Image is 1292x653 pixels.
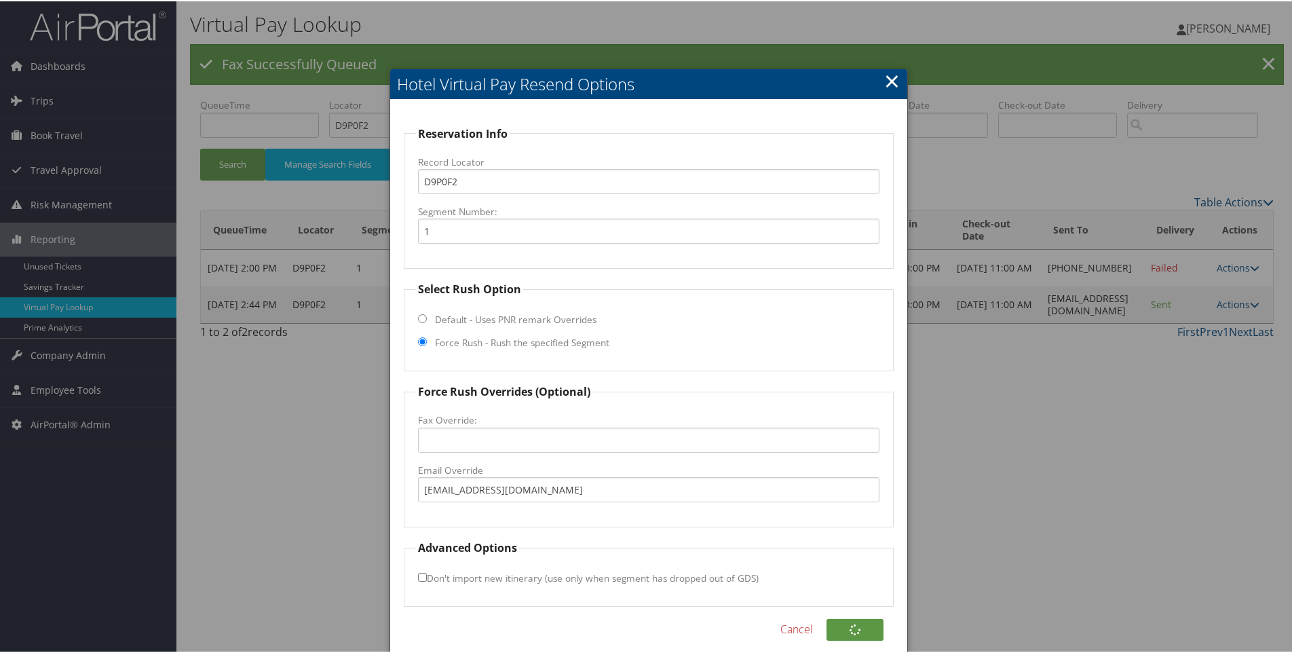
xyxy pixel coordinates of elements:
a: Close [884,66,900,93]
label: Don't import new itinerary (use only when segment has dropped out of GDS) [418,564,759,589]
legend: Select Rush Option [416,280,523,296]
label: Fax Override: [418,412,880,426]
label: Force Rush - Rush the specified Segment [435,335,609,348]
label: Record Locator [418,154,880,168]
a: Cancel [780,620,813,636]
label: Default - Uses PNR remark Overrides [435,312,596,325]
h2: Hotel Virtual Pay Resend Options [390,68,908,98]
label: Email Override [418,462,880,476]
legend: Force Rush Overrides (Optional) [416,382,592,398]
legend: Reservation Info [416,124,510,141]
label: Segment Number: [418,204,880,217]
legend: Advanced Options [416,538,519,555]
